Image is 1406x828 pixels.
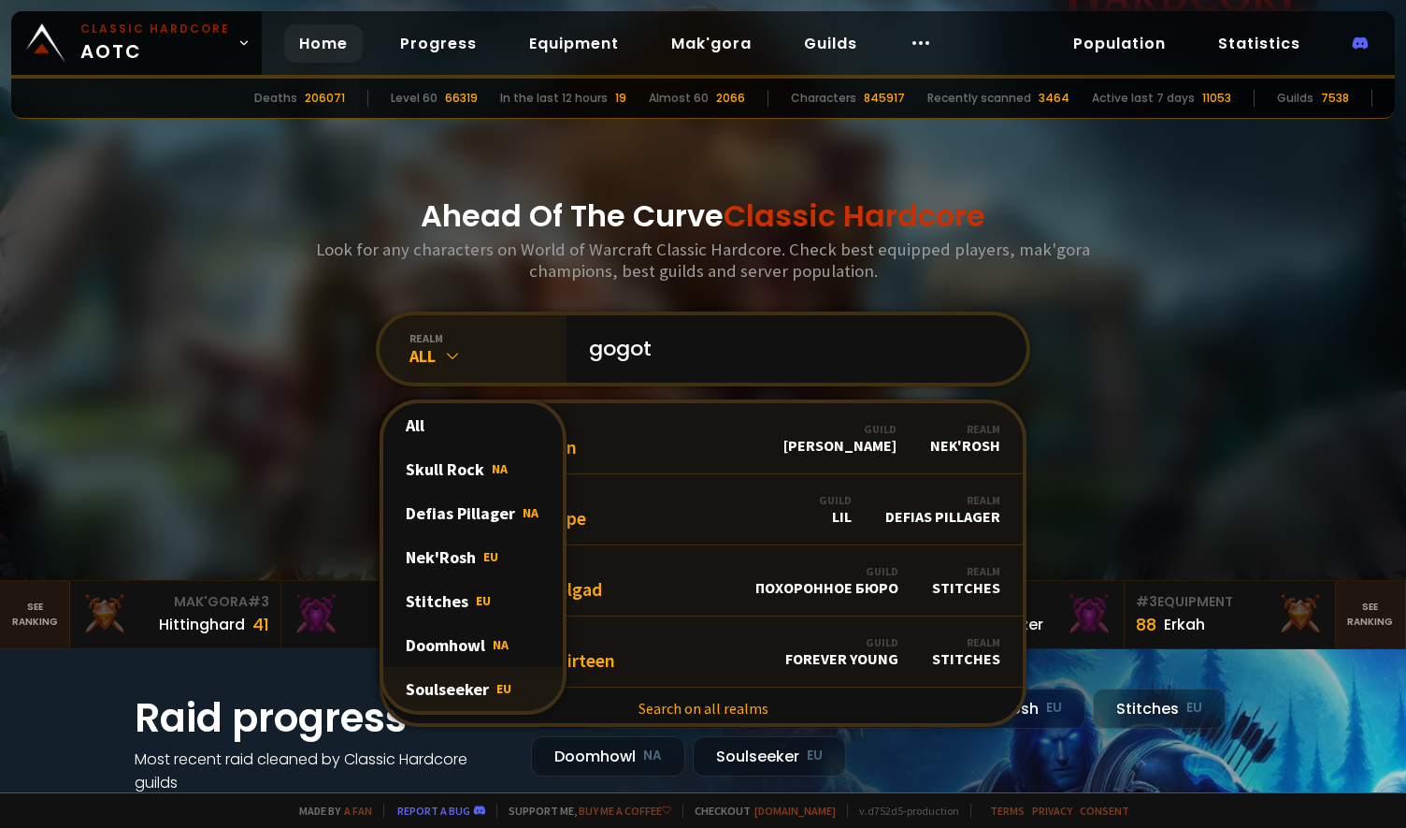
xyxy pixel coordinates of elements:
[383,403,563,447] div: All
[578,315,1004,383] input: Search a character...
[383,491,563,535] div: Defias Pillager
[500,90,608,107] div: In the last 12 hours
[135,748,509,794] h4: Most recent raid cleaned by Classic Hardcore guilds
[281,581,493,648] a: Mak'Gora#2Rivench100
[397,804,470,818] a: Report a bug
[783,422,897,455] div: [PERSON_NAME]
[496,804,671,818] span: Support me,
[1093,689,1226,729] div: Stitches
[819,493,852,526] div: lil
[724,195,985,237] span: Classic Hardcore
[385,24,492,63] a: Progress
[847,804,959,818] span: v. d752d5 - production
[864,90,905,107] div: 845917
[682,804,836,818] span: Checkout
[1032,804,1072,818] a: Privacy
[990,804,1025,818] a: Terms
[383,403,1023,474] a: Level31GogotenGuild[PERSON_NAME]RealmNek'Rosh
[80,21,230,65] span: AOTC
[308,239,1098,282] h3: Look for any characters on World of Warcraft Classic Hardcore. Check best equipped players, mak'g...
[531,736,685,777] div: Doomhowl
[716,90,745,107] div: 2066
[383,688,1023,729] a: Search on all realms
[476,592,491,609] span: EU
[885,493,1000,507] div: Realm
[383,474,1023,545] a: Level41GogotapeGuildlilRealmDefias Pillager
[643,747,662,765] small: NA
[11,11,262,75] a: Classic HardcoreAOTC
[383,535,563,579] div: Nek'Rosh
[754,804,836,818] a: [DOMAIN_NAME]
[932,564,1000,597] div: Stitches
[791,90,856,107] div: Characters
[493,636,509,653] span: NA
[383,617,1023,688] a: Level34GogothirteenGuildForever YoungRealmStitches
[288,804,372,818] span: Made by
[1277,90,1313,107] div: Guilds
[932,564,1000,578] div: Realm
[305,90,345,107] div: 206071
[807,747,823,765] small: EU
[1203,24,1315,63] a: Statistics
[293,592,481,612] div: Mak'Gora
[135,689,509,748] h1: Raid progress
[492,460,508,477] span: NA
[483,548,498,565] span: EU
[789,24,872,63] a: Guilds
[1202,90,1231,107] div: 11053
[80,21,230,37] small: Classic Hardcore
[523,504,538,521] span: NA
[615,90,626,107] div: 19
[785,635,898,668] div: Forever Young
[383,579,563,623] div: Stitches
[383,623,563,667] div: Doomhowl
[383,447,563,491] div: Skull Rock
[1321,90,1349,107] div: 7538
[579,804,671,818] a: Buy me a coffee
[81,592,269,612] div: Mak'Gora
[1058,24,1181,63] a: Population
[755,564,898,578] div: Guild
[344,804,372,818] a: a fan
[1092,90,1195,107] div: Active last 7 days
[409,345,567,367] div: All
[496,680,511,697] span: EU
[932,635,1000,668] div: Stitches
[1039,90,1069,107] div: 3464
[1136,592,1157,611] span: # 3
[755,564,898,597] div: Похоронное бюро
[1186,699,1202,718] small: EU
[383,545,1023,617] a: Level24GogotolgadGuildПохоронное бюроRealmStitches
[445,90,478,107] div: 66319
[932,635,1000,649] div: Realm
[409,331,567,345] div: realm
[1336,581,1406,648] a: Seeranking
[930,422,1000,455] div: Nek'Rosh
[70,581,281,648] a: Mak'Gora#3Hittinghard41
[159,613,245,636] div: Hittinghard
[1125,581,1336,648] a: #3Equipment88Erkah
[1046,699,1062,718] small: EU
[1136,592,1324,612] div: Equipment
[785,635,898,649] div: Guild
[693,736,846,777] div: Soulseeker
[656,24,767,63] a: Mak'gora
[1080,804,1129,818] a: Consent
[885,493,1000,526] div: Defias Pillager
[927,90,1031,107] div: Recently scanned
[1136,612,1156,637] div: 88
[783,422,897,436] div: Guild
[383,667,563,711] div: Soulseeker
[514,24,634,63] a: Equipment
[819,493,852,507] div: Guild
[421,194,985,239] h1: Ahead Of The Curve
[391,90,438,107] div: Level 60
[254,90,297,107] div: Deaths
[248,592,269,611] span: # 3
[649,90,709,107] div: Almost 60
[1164,613,1205,636] div: Erkah
[930,422,1000,436] div: Realm
[284,24,363,63] a: Home
[252,612,269,637] div: 41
